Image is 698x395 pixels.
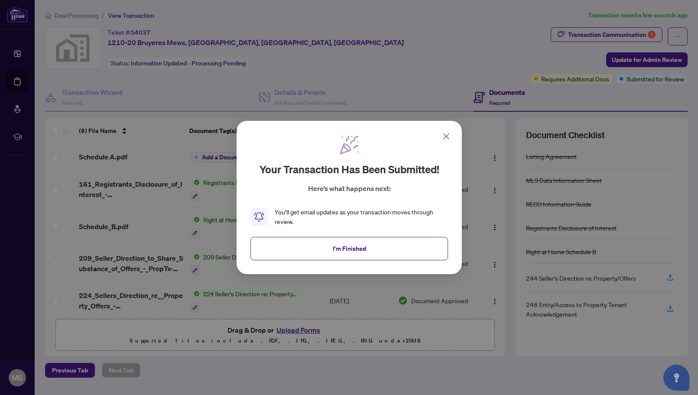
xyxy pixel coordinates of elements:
span: I'm Finished [332,242,366,256]
p: Here’s what happens next: [308,183,390,194]
div: You’ll get email updates as your transaction moves through review. [275,207,448,227]
h2: Your transaction has been submitted! [259,162,439,176]
button: I'm Finished [250,237,448,260]
button: Open asap [663,365,689,391]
